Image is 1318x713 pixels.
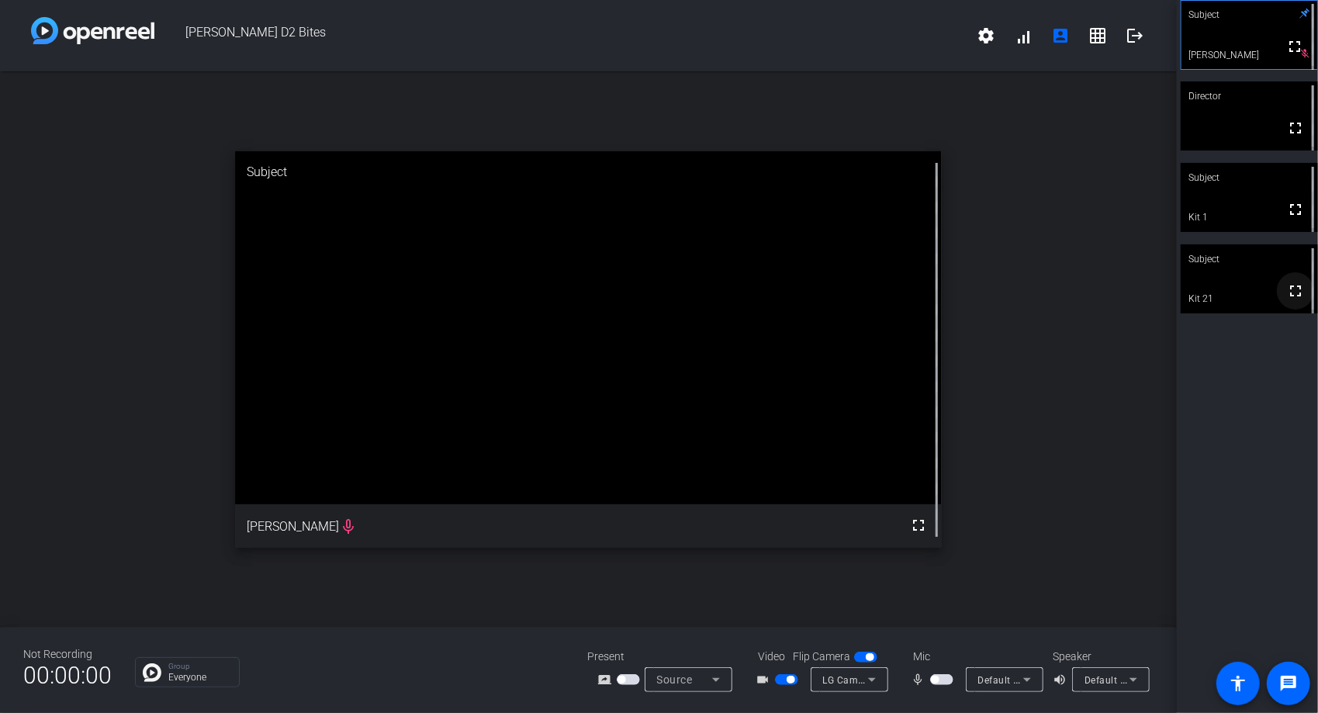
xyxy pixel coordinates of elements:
p: Group [168,663,231,670]
mat-icon: account_box [1051,26,1070,45]
button: signal_cellular_alt [1005,17,1042,54]
div: Not Recording [23,646,112,663]
img: white-gradient.svg [31,17,154,44]
span: Default - Speakers (Synaptics SmartAudio HD) [1084,673,1295,686]
mat-icon: fullscreen [910,516,929,535]
div: Subject [1181,244,1318,274]
mat-icon: grid_on [1088,26,1107,45]
span: LG Camera (04f2:b678) [823,673,930,686]
mat-icon: mic_none [912,670,930,689]
div: Mic [898,649,1053,665]
mat-icon: accessibility [1229,674,1247,693]
img: Chat Icon [143,663,161,682]
span: Flip Camera [793,649,850,665]
span: Source [657,673,693,686]
mat-icon: settings [977,26,995,45]
span: [PERSON_NAME] D2 Bites [154,17,967,54]
mat-icon: fullscreen [1286,282,1305,300]
mat-icon: message [1279,674,1298,693]
span: 00:00:00 [23,656,112,694]
div: Subject [1181,163,1318,192]
div: Director [1181,81,1318,111]
div: Speaker [1053,649,1146,665]
mat-icon: volume_up [1053,670,1071,689]
mat-icon: logout [1126,26,1144,45]
span: Default - Microphone Array (Synaptics SmartAudio HD) [978,673,1228,686]
mat-icon: fullscreen [1286,200,1305,219]
div: Present [587,649,742,665]
div: Subject [235,151,941,193]
mat-icon: videocam_outline [756,670,775,689]
mat-icon: fullscreen [1286,119,1305,137]
mat-icon: fullscreen [1285,37,1304,56]
span: Video [758,649,785,665]
p: Everyone [168,673,231,682]
mat-icon: screen_share_outline [598,670,617,689]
